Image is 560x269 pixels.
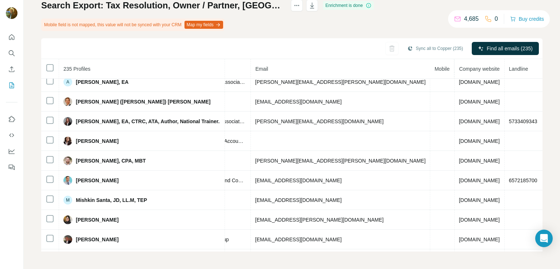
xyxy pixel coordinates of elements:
button: Map my fields [184,21,223,29]
button: Dashboard [6,145,17,158]
span: [PERSON_NAME][EMAIL_ADDRESS][DOMAIN_NAME] [255,118,384,124]
span: Mobile [435,66,450,72]
div: Open Intercom Messenger [535,230,553,247]
button: Quick start [6,31,17,44]
img: Avatar [6,7,17,19]
span: [DOMAIN_NAME] [459,178,500,183]
button: Use Surfe API [6,129,17,142]
span: [PERSON_NAME][EMAIL_ADDRESS][PERSON_NAME][DOMAIN_NAME] [255,79,426,85]
span: [PERSON_NAME], EA [76,78,129,86]
button: Use Surfe on LinkedIn [6,113,17,126]
span: [PERSON_NAME] [76,177,118,184]
span: Find all emails (235) [487,45,533,52]
span: [DOMAIN_NAME] [459,138,500,144]
span: [DOMAIN_NAME] [459,197,500,203]
span: [EMAIL_ADDRESS][PERSON_NAME][DOMAIN_NAME] [255,217,384,223]
span: [EMAIL_ADDRESS][DOMAIN_NAME] [255,237,342,242]
span: [DOMAIN_NAME] [459,237,500,242]
span: [DOMAIN_NAME] [459,99,500,105]
div: M [63,196,72,204]
span: [EMAIL_ADDRESS][DOMAIN_NAME] [255,99,342,105]
span: Landline [509,66,528,72]
div: A [63,78,72,86]
span: [PERSON_NAME] [76,236,118,243]
img: Avatar [63,117,72,126]
span: [EMAIL_ADDRESS][DOMAIN_NAME] [255,178,342,183]
span: [PERSON_NAME] [76,137,118,145]
span: [DOMAIN_NAME] [459,79,500,85]
span: [PERSON_NAME][EMAIL_ADDRESS][PERSON_NAME][DOMAIN_NAME] [255,158,426,164]
button: Search [6,47,17,60]
button: Buy credits [510,14,544,24]
span: Email [255,66,268,72]
span: [PERSON_NAME], CPA, MBT [76,157,146,164]
span: [PERSON_NAME] [76,216,118,223]
span: [DOMAIN_NAME] [459,118,500,124]
img: Avatar [63,215,72,224]
button: Find all emails (235) [472,42,539,55]
span: Company website [459,66,499,72]
span: [DOMAIN_NAME] [459,217,500,223]
span: [PERSON_NAME], EA, CTRC, ATA, Author, National Trainer. [76,118,219,125]
span: 6572185700 [509,178,537,183]
span: [PERSON_NAME] ([PERSON_NAME]) [PERSON_NAME] [76,98,210,105]
img: Avatar [63,97,72,106]
span: 235 Profiles [63,66,90,72]
span: Mishkin Santa, JD, LL.M, TEP [76,196,147,204]
p: 0 [495,15,498,23]
span: 5733409343 [509,118,537,124]
button: My lists [6,79,17,92]
img: Avatar [63,156,72,165]
div: Enrichment is done [323,1,374,10]
div: Mobile field is not mapped, this value will not be synced with your CRM [41,19,225,31]
img: Avatar [63,176,72,185]
span: [DOMAIN_NAME] [459,158,500,164]
span: [EMAIL_ADDRESS][DOMAIN_NAME] [255,197,342,203]
img: Avatar [63,137,72,145]
p: 4,685 [464,15,479,23]
button: Sync all to Copper (235) [402,43,468,54]
button: Enrich CSV [6,63,17,76]
img: Avatar [63,235,72,244]
button: Feedback [6,161,17,174]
